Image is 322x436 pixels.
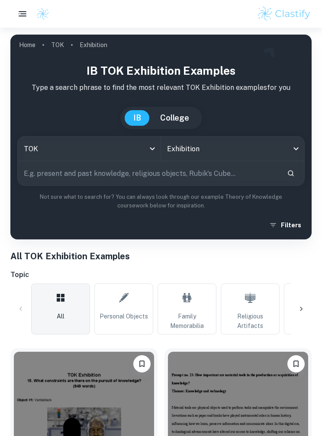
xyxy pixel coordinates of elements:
button: Please log in to bookmark exemplars [133,355,151,372]
img: Clastify logo [36,7,49,20]
span: Personal Objects [100,312,148,321]
h1: IB TOK Exhibition examples [17,62,305,79]
div: Exhibition [161,137,304,161]
button: Filters [267,217,305,233]
p: Not sure what to search for? You can always look through our example Theory of Knowledge coursewo... [17,193,305,210]
button: Search [283,166,298,181]
img: Clastify logo [257,5,312,22]
span: Family Memorabilia [161,312,213,331]
a: TOK [51,39,64,51]
input: E.g. present and past knowledge, religious objects, Rubik's Cube... [18,161,280,185]
a: Clastify logo [31,7,49,20]
p: Exhibition [80,40,107,50]
p: Type a search phrase to find the most relevant TOK Exhibition examples for you [17,83,305,93]
button: Please log in to bookmark exemplars [287,355,305,372]
img: profile cover [10,35,312,239]
span: All [57,312,64,321]
button: College [151,110,198,126]
h6: Topic [10,270,312,280]
div: TOK [18,137,161,161]
h1: All TOK Exhibition Examples [10,250,312,263]
a: Home [19,39,35,51]
span: Religious Artifacts [225,312,276,331]
button: IB [125,110,150,126]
